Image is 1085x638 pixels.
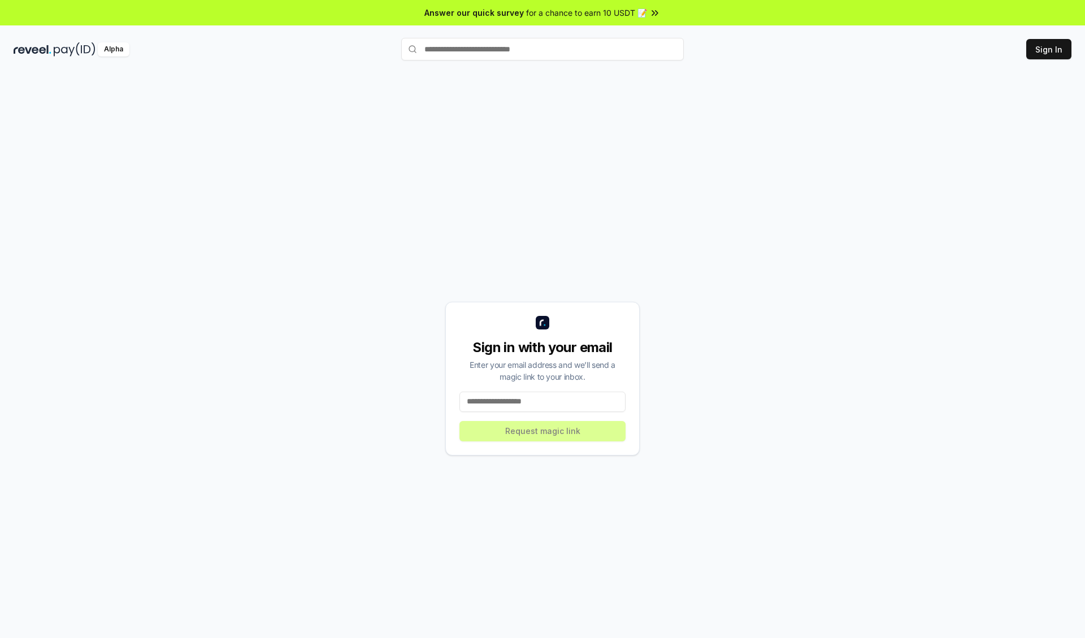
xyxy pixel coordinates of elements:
img: pay_id [54,42,96,57]
button: Sign In [1026,39,1071,59]
div: Alpha [98,42,129,57]
span: Answer our quick survey [424,7,524,19]
img: reveel_dark [14,42,51,57]
span: for a chance to earn 10 USDT 📝 [526,7,647,19]
div: Enter your email address and we’ll send a magic link to your inbox. [459,359,626,383]
img: logo_small [536,316,549,329]
div: Sign in with your email [459,338,626,357]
